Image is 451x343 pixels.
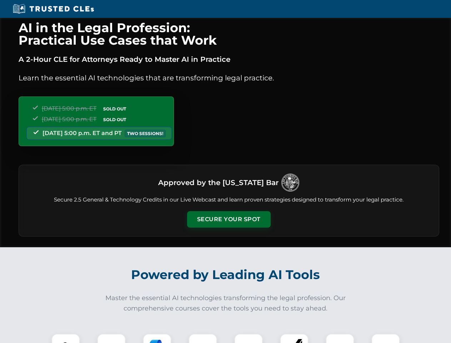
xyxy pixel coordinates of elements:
img: Logo [281,174,299,192]
p: Master the essential AI technologies transforming the legal profession. Our comprehensive courses... [101,293,351,314]
button: Secure Your Spot [187,211,271,228]
span: SOLD OUT [101,105,129,113]
img: Trusted CLEs [11,4,96,14]
p: Learn the essential AI technologies that are transforming legal practice. [19,72,439,84]
p: A 2-Hour CLE for Attorneys Ready to Master AI in Practice [19,54,439,65]
p: Secure 2.5 General & Technology Credits in our Live Webcast and learn proven strategies designed ... [27,196,430,204]
span: [DATE] 5:00 p.m. ET [42,116,96,123]
span: [DATE] 5:00 p.m. ET [42,105,96,112]
h1: AI in the Legal Profession: Practical Use Cases that Work [19,21,439,46]
h3: Approved by the [US_STATE] Bar [158,176,279,189]
h2: Powered by Leading AI Tools [28,262,424,287]
span: SOLD OUT [101,116,129,123]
